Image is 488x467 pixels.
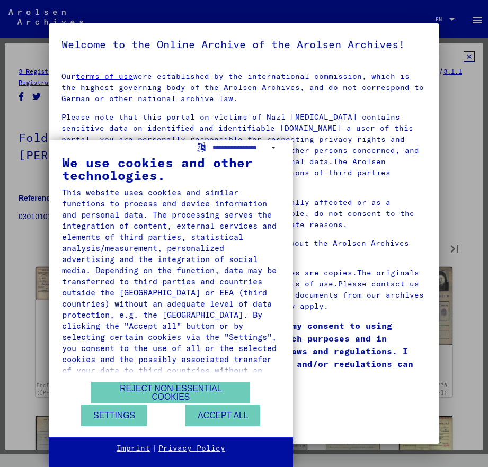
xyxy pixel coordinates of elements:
div: This website uses cookies and similar functions to process end device information and personal da... [62,187,280,387]
a: Privacy Policy [158,443,225,454]
a: Imprint [117,443,150,454]
button: Settings [81,405,147,426]
button: Accept all [185,405,260,426]
button: Reject non-essential cookies [91,382,250,403]
div: We use cookies and other technologies. [62,156,280,182]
